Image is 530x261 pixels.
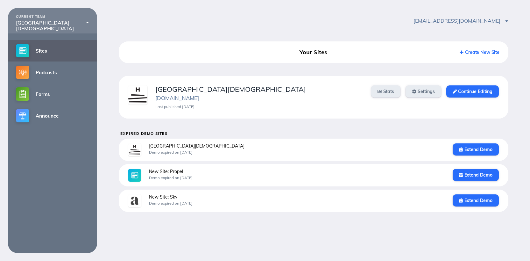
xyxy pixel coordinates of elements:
[371,85,400,98] a: Stats
[128,85,147,105] img: psqtb4ykltgfx2pd.png
[149,143,445,149] div: [GEOGRAPHIC_DATA][DEMOGRAPHIC_DATA]
[149,201,445,206] div: Demo expired on [DATE]
[128,194,141,207] img: 0n5e3kwwxbuc3jxm.jpg
[16,109,29,122] img: announce-small@2x.png
[149,150,445,155] div: Demo expired on [DATE]
[446,85,499,98] a: Continue Editing
[8,83,97,105] a: Forms
[251,47,375,58] div: Your Sites
[413,18,508,24] span: [EMAIL_ADDRESS][DOMAIN_NAME]
[8,105,97,127] a: Announce
[16,44,29,57] img: sites-small@2x.png
[16,20,89,32] div: [GEOGRAPHIC_DATA][DEMOGRAPHIC_DATA]
[155,105,363,109] div: Last published [DATE]
[16,87,29,101] img: forms-small@2x.png
[453,169,499,181] a: Extend Demo
[149,194,445,199] div: New Site: Sky
[460,49,499,55] a: Create New Site
[155,85,363,93] div: [GEOGRAPHIC_DATA][DEMOGRAPHIC_DATA]
[120,131,508,135] h5: Expired Demo Sites
[16,15,89,19] div: CURRENT TEAM
[8,40,97,62] a: Sites
[16,66,29,79] img: podcasts-small@2x.png
[155,95,199,101] a: [DOMAIN_NAME]
[149,176,445,180] div: Demo expired on [DATE]
[453,143,499,156] a: Extend Demo
[406,85,441,98] a: Settings
[453,194,499,207] a: Extend Demo
[149,169,445,174] div: New Site: Propel
[128,143,141,156] img: yi6qrzusiobb5tho.png
[8,62,97,83] a: Podcasts
[128,169,141,182] img: sites-large@2x.jpg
